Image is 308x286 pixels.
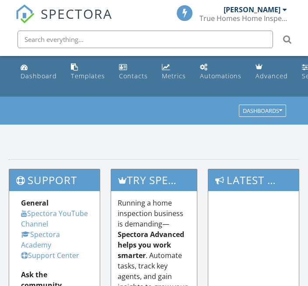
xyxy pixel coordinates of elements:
[111,169,196,191] h3: Try spectora advanced [DATE]
[200,72,241,80] div: Automations
[21,209,88,229] a: Spectora YouTube Channel
[71,72,105,80] div: Templates
[243,108,282,114] div: Dashboards
[17,59,60,84] a: Dashboard
[21,251,79,260] a: Support Center
[17,31,273,48] input: Search everything...
[255,72,288,80] div: Advanced
[158,59,189,84] a: Metrics
[252,59,291,84] a: Advanced
[115,59,151,84] a: Contacts
[199,14,287,23] div: True Homes Home Inspections
[41,4,112,23] span: SPECTORA
[15,4,35,24] img: The Best Home Inspection Software - Spectora
[196,59,245,84] a: Automations (Basic)
[21,230,60,250] a: Spectora Academy
[208,169,299,191] h3: Latest Updates
[67,59,108,84] a: Templates
[9,169,100,191] h3: Support
[119,72,148,80] div: Contacts
[21,72,57,80] div: Dashboard
[118,230,184,260] strong: Spectora Advanced helps you work smarter
[224,5,280,14] div: [PERSON_NAME]
[15,12,112,30] a: SPECTORA
[162,72,186,80] div: Metrics
[239,105,286,117] button: Dashboards
[21,198,49,208] strong: General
